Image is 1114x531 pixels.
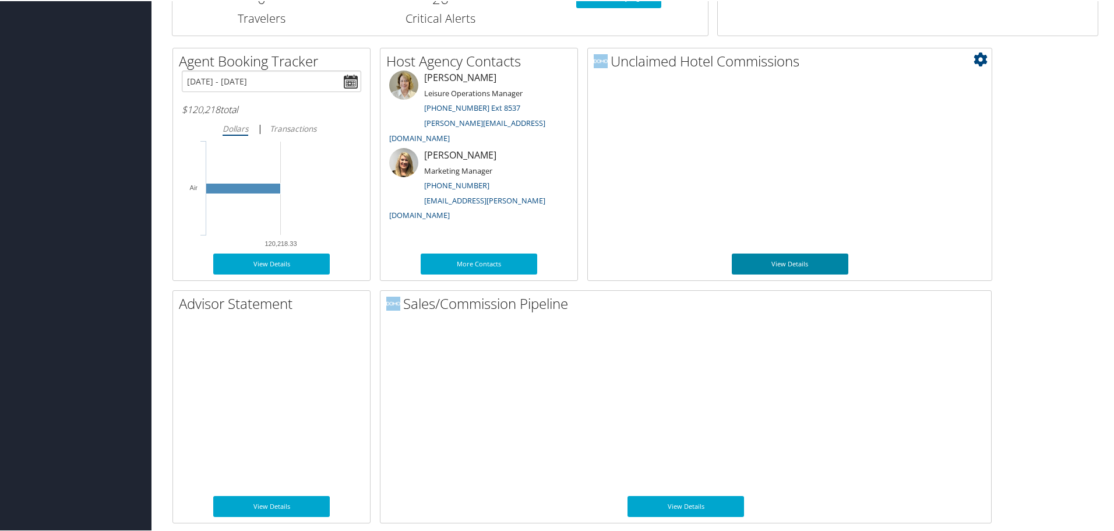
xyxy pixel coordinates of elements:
[223,122,248,133] i: Dollars
[179,293,370,312] h2: Advisor Statement
[182,120,361,135] div: |
[182,102,220,115] span: $120,218
[424,179,489,189] a: [PHONE_NUMBER]
[424,164,492,175] small: Marketing Manager
[421,252,537,273] a: More Contacts
[270,122,316,133] i: Transactions
[383,147,574,224] li: [PERSON_NAME]
[179,50,370,70] h2: Agent Booking Tracker
[389,69,418,99] img: meredith-price.jpg
[389,117,545,142] a: [PERSON_NAME][EMAIL_ADDRESS][DOMAIN_NAME]
[265,239,297,246] tspan: 120,218.33
[386,50,577,70] h2: Host Agency Contacts
[389,194,545,220] a: [EMAIL_ADDRESS][PERSON_NAME][DOMAIN_NAME]
[424,87,523,97] small: Leisure Operations Manager
[627,495,744,516] a: View Details
[732,252,848,273] a: View Details
[181,9,342,26] h3: Travelers
[594,53,608,67] img: domo-logo.png
[424,101,520,112] a: [PHONE_NUMBER] Ext 8537
[386,296,400,310] img: domo-logo.png
[386,293,991,312] h2: Sales/Commission Pipeline
[383,69,574,147] li: [PERSON_NAME]
[182,102,361,115] h6: total
[389,147,418,176] img: ali-moffitt.jpg
[359,9,520,26] h3: Critical Alerts
[213,495,330,516] a: View Details
[190,183,198,190] tspan: Air
[213,252,330,273] a: View Details
[594,50,992,70] h2: Unclaimed Hotel Commissions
